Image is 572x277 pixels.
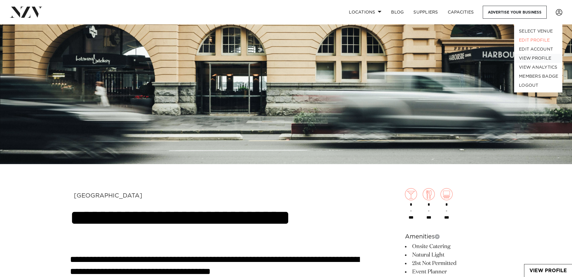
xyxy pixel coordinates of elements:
a: LOGOUT [514,81,562,90]
button: SELECT VENUE [514,27,562,36]
li: Natural Light [405,251,503,259]
div: - [441,188,453,220]
div: - [405,188,417,220]
a: BLOG [386,6,409,19]
a: Advertise your business [483,6,547,19]
a: VIEW PROFILE [514,54,562,63]
a: View Profile [524,264,572,277]
img: dining.png [423,188,435,200]
a: VIEW ANALYTICS [514,63,562,72]
li: Onsite Catering [405,242,503,251]
a: EDIT ACCOUNT [514,45,562,54]
div: - [423,188,435,220]
img: cocktail.png [405,188,417,200]
img: nzv-logo.png [10,7,43,17]
img: theatre.png [441,188,453,200]
li: 21st Not Permitted [405,259,503,268]
a: Locations [344,6,386,19]
li: Event Planner [405,268,503,276]
a: EDIT PROFILE [514,36,562,45]
a: Capacities [443,6,479,19]
a: SUPPLIERS [409,6,443,19]
div: [GEOGRAPHIC_DATA] [74,193,211,198]
h6: Amenities [405,232,503,241]
a: MEMBERS BADGE [514,72,562,81]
